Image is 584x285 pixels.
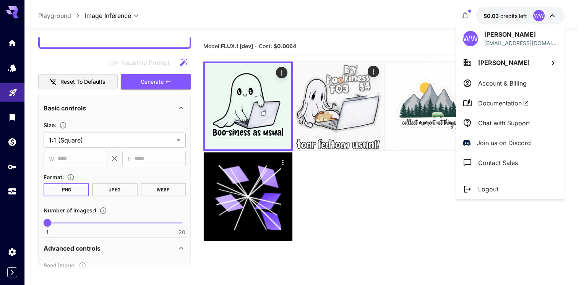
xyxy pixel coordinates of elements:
div: wweiagi@gmail.com [484,39,558,47]
p: Logout [478,185,498,194]
p: [PERSON_NAME] [484,30,558,39]
p: Join us on Discord [477,138,531,147]
span: Documentation [478,99,529,108]
p: Contact Sales [478,158,518,167]
p: Chat with Support [478,118,530,128]
p: Account & Billing [478,79,527,88]
div: WW [463,31,478,46]
span: [PERSON_NAME] [478,59,530,66]
button: [PERSON_NAME] [456,52,565,73]
p: [EMAIL_ADDRESS][DOMAIN_NAME] [484,39,558,47]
